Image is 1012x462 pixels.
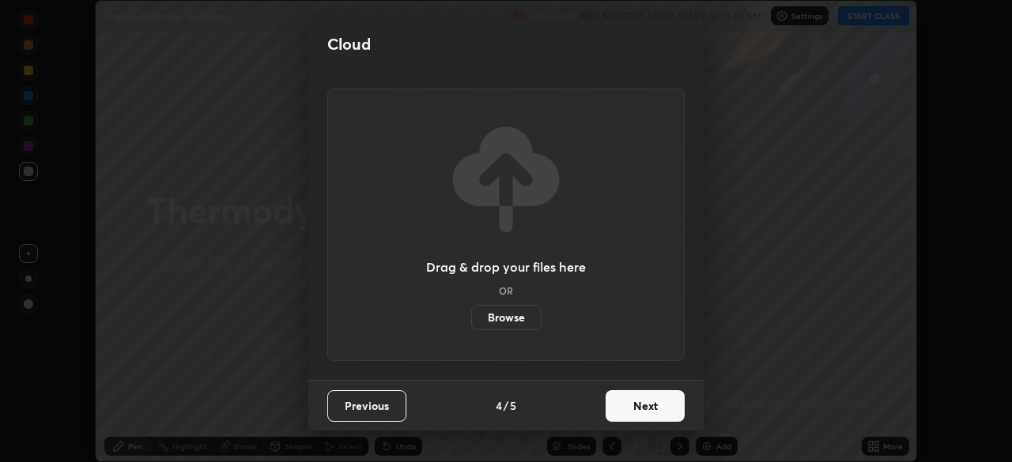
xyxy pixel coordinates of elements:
[504,397,508,414] h4: /
[510,397,516,414] h4: 5
[327,390,406,422] button: Previous
[499,286,513,295] h5: OR
[496,397,502,414] h4: 4
[606,390,685,422] button: Next
[327,34,371,54] h2: Cloud
[426,261,586,273] h3: Drag & drop your files here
